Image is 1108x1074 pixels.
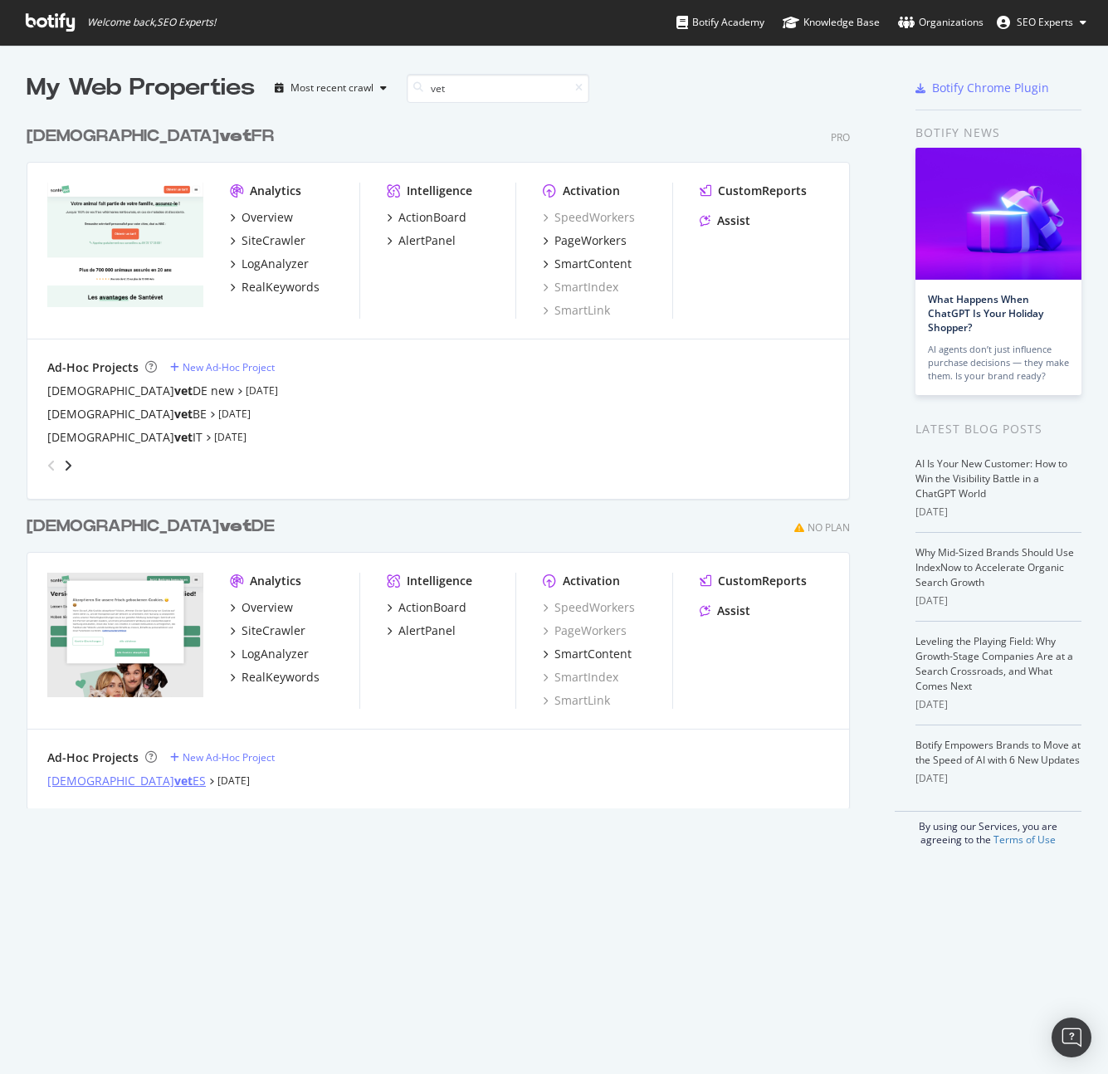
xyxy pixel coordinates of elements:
div: Overview [242,209,293,226]
div: [DATE] [915,593,1081,608]
a: LogAnalyzer [230,646,309,662]
div: [DATE] [915,771,1081,786]
a: Why Mid-Sized Brands Should Use IndexNow to Accelerate Organic Search Growth [915,545,1074,589]
div: ActionBoard [398,209,466,226]
div: Assist [717,212,750,229]
a: Botify Empowers Brands to Move at the Speed of AI with 6 New Updates [915,738,1081,767]
div: Most recent crawl [290,83,373,93]
a: SmartContent [543,256,632,272]
div: Intelligence [407,183,472,199]
div: Assist [717,603,750,619]
a: Overview [230,209,293,226]
div: SmartLink [543,692,610,709]
div: ActionBoard [398,599,466,616]
span: SEO Experts [1017,15,1073,29]
a: [DEMOGRAPHIC_DATA]vetES [47,773,206,789]
span: Welcome back, SEO Experts ! [87,16,216,29]
div: AI agents don’t just influence purchase decisions — they make them. Is your brand ready? [928,343,1069,383]
div: Knowledge Base [783,14,880,31]
a: [DATE] [217,774,250,788]
a: SpeedWorkers [543,209,635,226]
div: RealKeywords [242,669,320,686]
div: CustomReports [718,183,807,199]
div: SmartContent [554,646,632,662]
a: [DEMOGRAPHIC_DATA]vetDE new [47,383,234,399]
div: SmartIndex [543,669,618,686]
div: [DEMOGRAPHIC_DATA] DE [27,515,275,539]
div: [DEMOGRAPHIC_DATA] FR [27,124,274,149]
div: LogAnalyzer [242,256,309,272]
div: PageWorkers [554,232,627,249]
a: ActionBoard [387,209,466,226]
a: Assist [700,212,750,229]
b: vet [174,406,193,422]
div: By using our Services, you are agreeing to the [895,811,1081,847]
div: LogAnalyzer [242,646,309,662]
a: PageWorkers [543,232,627,249]
div: AlertPanel [398,232,456,249]
a: SiteCrawler [230,622,305,639]
a: SpeedWorkers [543,599,635,616]
a: New Ad-Hoc Project [170,360,275,374]
div: angle-right [62,457,74,474]
a: [DATE] [218,407,251,421]
div: Intelligence [407,573,472,589]
a: CustomReports [700,183,807,199]
a: [DEMOGRAPHIC_DATA]vetBE [47,406,207,422]
img: What Happens When ChatGPT Is Your Holiday Shopper? [915,148,1081,280]
div: [DEMOGRAPHIC_DATA] BE [47,406,207,422]
a: AlertPanel [387,622,456,639]
a: LogAnalyzer [230,256,309,272]
a: Terms of Use [993,832,1056,847]
div: Organizations [898,14,984,31]
a: SmartIndex [543,279,618,295]
div: [DATE] [915,505,1081,520]
div: Activation [563,183,620,199]
div: SiteCrawler [242,232,305,249]
div: AlertPanel [398,622,456,639]
div: New Ad-Hoc Project [183,360,275,374]
img: santevet.de [47,573,203,698]
div: [DATE] [915,697,1081,712]
div: My Web Properties [27,71,255,105]
div: No Plan [808,520,850,535]
a: [DEMOGRAPHIC_DATA]vetDE [27,515,281,539]
a: Assist [700,603,750,619]
b: vet [174,773,193,788]
a: Botify Chrome Plugin [915,80,1049,96]
div: [DEMOGRAPHIC_DATA] IT [47,429,203,446]
button: Most recent crawl [268,75,393,101]
div: CustomReports [718,573,807,589]
a: RealKeywords [230,279,320,295]
div: New Ad-Hoc Project [183,750,275,764]
div: Analytics [250,573,301,589]
a: SmartContent [543,646,632,662]
b: vet [174,429,193,445]
a: PageWorkers [543,622,627,639]
a: SmartLink [543,302,610,319]
div: Ad-Hoc Projects [47,359,139,376]
div: Analytics [250,183,301,199]
div: RealKeywords [242,279,320,295]
a: CustomReports [700,573,807,589]
div: SiteCrawler [242,622,305,639]
a: Leveling the Playing Field: Why Growth-Stage Companies Are at a Search Crossroads, and What Comes... [915,634,1073,693]
div: Activation [563,573,620,589]
div: [DEMOGRAPHIC_DATA] DE new [47,383,234,399]
input: Search [407,74,589,103]
img: santevet.com [47,183,203,308]
div: Pro [831,130,850,144]
a: AlertPanel [387,232,456,249]
div: angle-left [41,452,62,479]
div: Ad-Hoc Projects [47,749,139,766]
b: vet [219,518,251,535]
div: [DEMOGRAPHIC_DATA] ES [47,773,206,789]
b: vet [219,128,251,144]
button: SEO Experts [984,9,1100,36]
a: ActionBoard [387,599,466,616]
